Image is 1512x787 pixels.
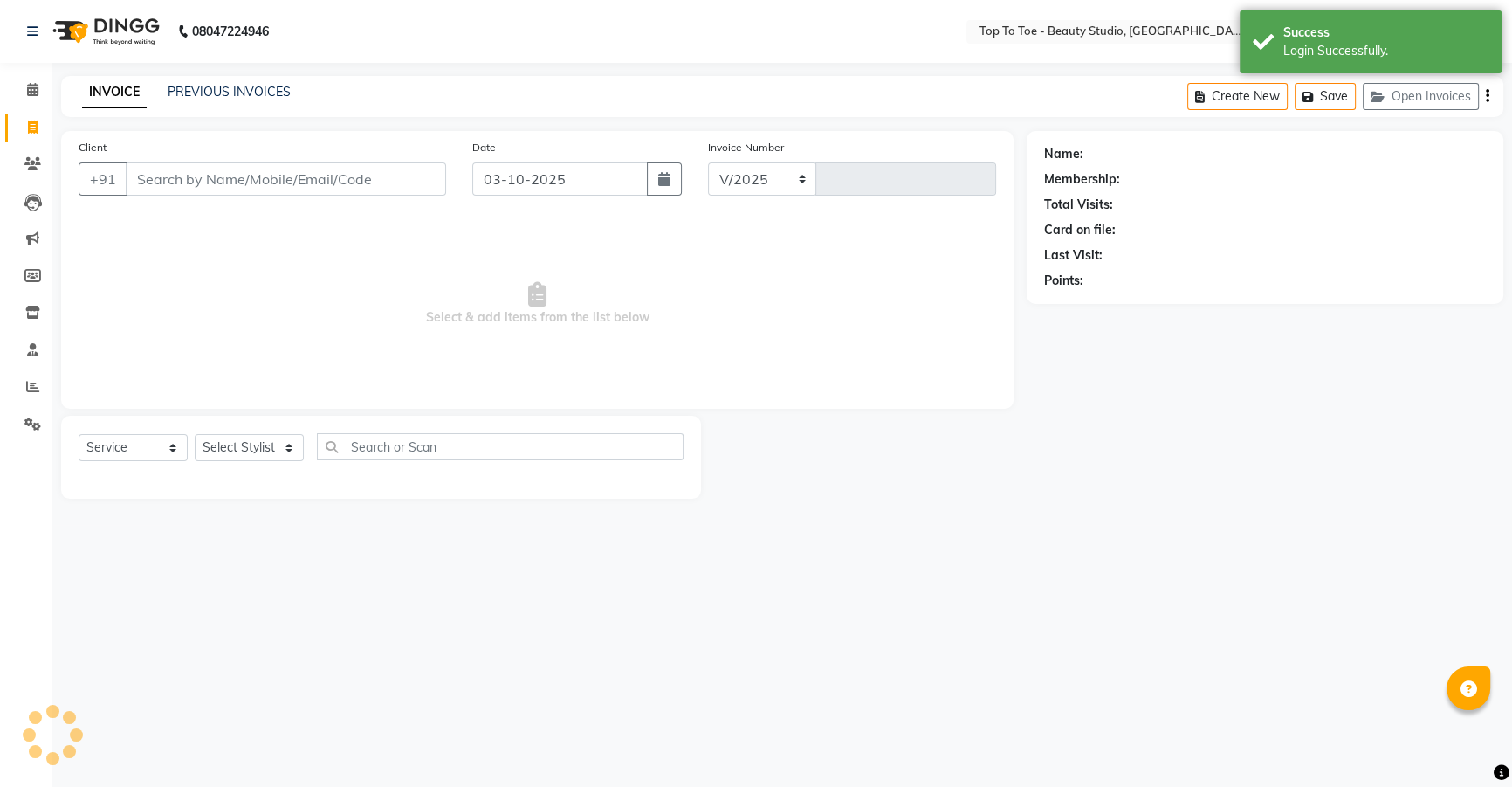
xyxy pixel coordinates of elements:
[45,7,164,56] img: logo
[79,162,127,196] button: +91
[1283,42,1488,60] div: Login Successfully.
[317,433,684,460] input: Search or Scan
[1283,24,1488,42] div: Success
[1295,83,1356,110] button: Save
[82,77,147,108] a: INVOICE
[1044,145,1083,163] div: Name:
[1363,83,1479,110] button: Open Invoices
[192,7,269,56] b: 08047224946
[1044,221,1116,239] div: Card on file:
[1044,170,1120,189] div: Membership:
[79,140,107,155] label: Client
[1044,246,1103,265] div: Last Visit:
[168,84,291,100] a: PREVIOUS INVOICES
[1044,272,1083,290] div: Points:
[126,162,446,196] input: Search by Name/Mobile/Email/Code
[79,217,996,391] span: Select & add items from the list below
[1187,83,1288,110] button: Create New
[1439,717,1495,770] iframe: chat widget
[708,140,784,155] label: Invoice Number
[472,140,496,155] label: Date
[1044,196,1113,214] div: Total Visits:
